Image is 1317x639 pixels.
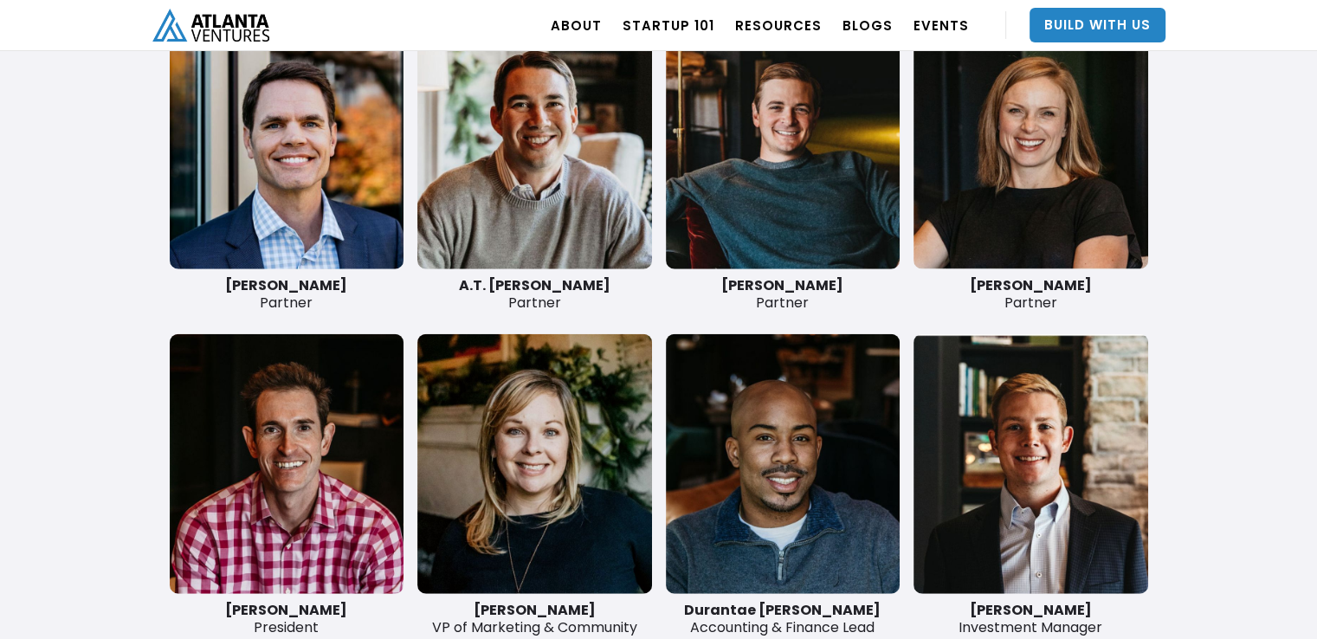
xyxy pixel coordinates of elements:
[225,275,347,295] strong: [PERSON_NAME]
[459,275,610,295] strong: A.T. [PERSON_NAME]
[666,277,901,312] div: Partner
[551,1,602,49] a: ABOUT
[735,1,822,49] a: RESOURCES
[225,600,347,620] strong: [PERSON_NAME]
[417,602,652,636] div: VP of Marketing & Community
[666,602,901,636] div: Accounting & Finance Lead
[684,600,881,620] strong: Durantae [PERSON_NAME]
[914,277,1148,312] div: Partner
[1030,8,1165,42] a: Build With Us
[417,277,652,312] div: Partner
[170,602,404,636] div: President
[914,602,1148,636] div: Investment Manager
[474,600,596,620] strong: [PERSON_NAME]
[914,1,969,49] a: EVENTS
[842,1,893,49] a: BLOGS
[970,600,1092,620] strong: [PERSON_NAME]
[170,277,404,312] div: Partner
[970,275,1092,295] strong: [PERSON_NAME]
[721,275,843,295] strong: [PERSON_NAME]
[623,1,714,49] a: Startup 101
